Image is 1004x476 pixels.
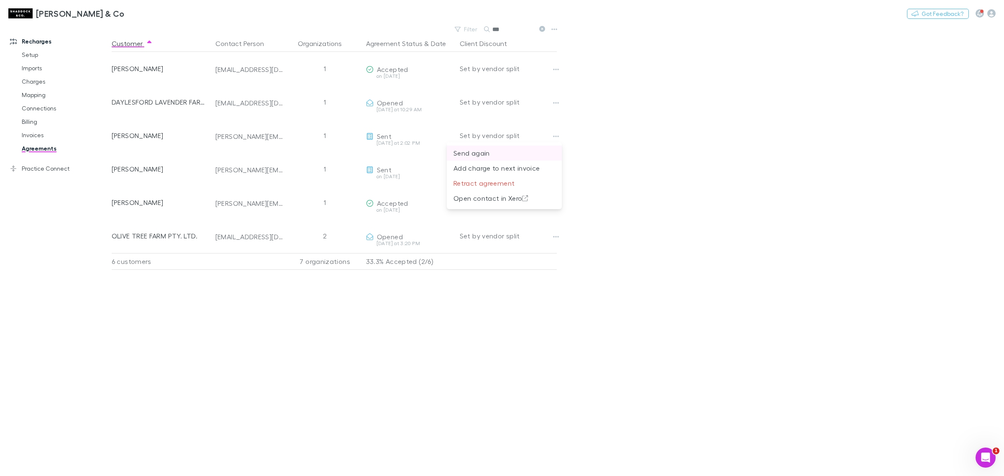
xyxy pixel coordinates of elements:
[453,148,555,158] p: Send again
[447,193,562,201] a: Open contact in Xero
[447,176,562,191] li: Retract agreement
[453,163,555,173] p: Add charge to next invoice
[453,178,555,188] p: Retract agreement
[453,193,555,203] p: Open contact in Xero
[993,448,999,454] span: 1
[447,191,562,206] li: Open contact in Xero
[976,448,996,468] iframe: Intercom live chat
[447,161,562,176] li: Add charge to next invoice
[447,146,562,161] li: Send again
